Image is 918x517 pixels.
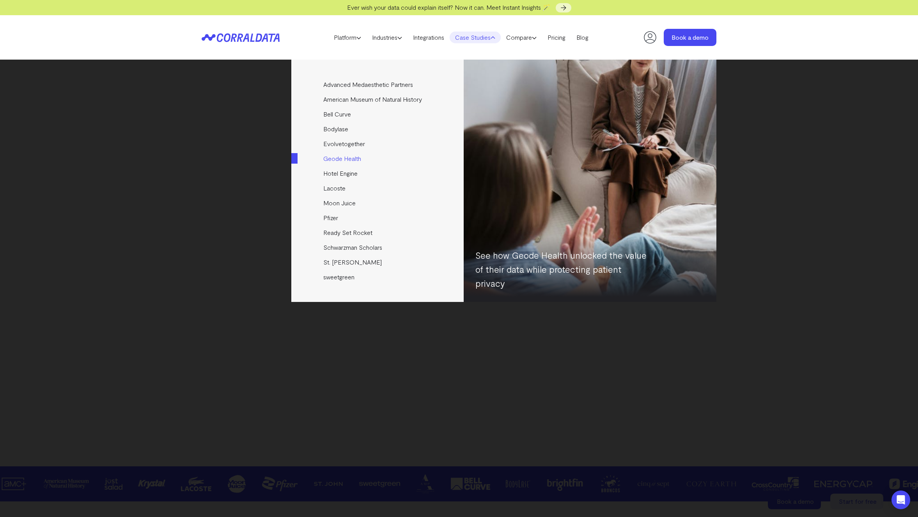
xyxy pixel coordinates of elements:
a: St. [PERSON_NAME] [291,255,465,270]
a: Bell Curve [291,107,465,122]
p: See how Geode Health unlocked the value of their data while protecting patient privacy [475,248,651,290]
a: sweetgreen [291,270,465,284]
a: Schwarzman Scholars [291,240,465,255]
a: Advanced Medaesthetic Partners [291,77,465,92]
a: Integrations [408,32,450,43]
a: Book a demo [664,29,716,46]
a: Pricing [542,32,571,43]
a: Hotel Engine [291,166,465,181]
a: Platform [328,32,367,43]
a: Evolvetogether [291,136,465,151]
a: American Museum of Natural History [291,92,465,107]
span: Ever wish your data could explain itself? Now it can. Meet Instant Insights 🪄 [347,4,550,11]
a: Pfizer [291,210,465,225]
a: Bodylase [291,122,465,136]
a: Lacoste [291,181,465,196]
a: Industries [367,32,408,43]
a: Ready Set Rocket [291,225,465,240]
a: Case Studies [450,32,501,43]
a: Geode Health [291,151,465,166]
a: Moon Juice [291,196,465,210]
div: Open Intercom Messenger [891,491,910,509]
a: Compare [501,32,542,43]
a: Blog [571,32,594,43]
